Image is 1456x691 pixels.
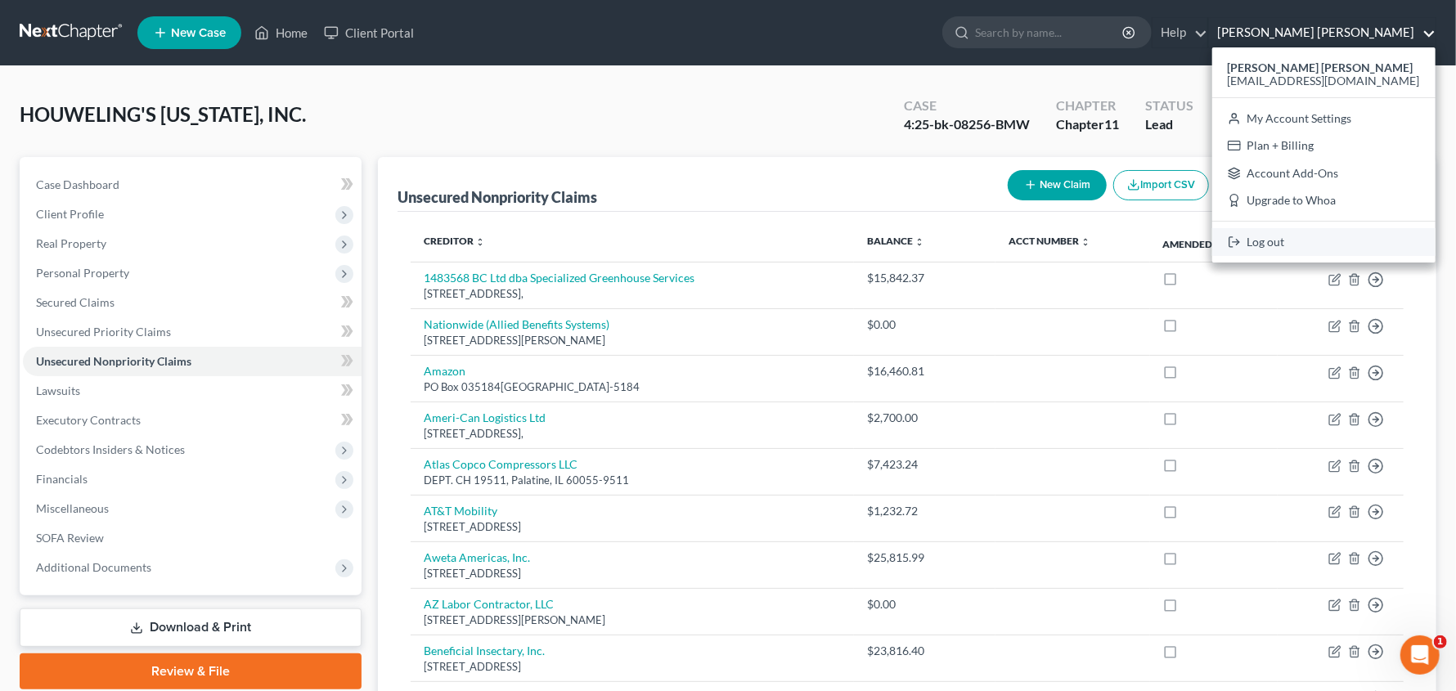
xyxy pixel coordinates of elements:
div: [STREET_ADDRESS], [424,426,841,442]
span: New Case [171,27,226,39]
span: Unsecured Nonpriority Claims [36,354,191,368]
div: [PERSON_NAME] [PERSON_NAME] [1212,47,1436,262]
span: HOUWELING'S [US_STATE], INC. [20,102,306,126]
strong: [PERSON_NAME] [PERSON_NAME] [1228,61,1413,74]
span: Secured Claims [36,295,115,309]
span: Personal Property [36,266,129,280]
span: Lawsuits [36,384,80,397]
a: Client Portal [316,18,422,47]
a: Upgrade to Whoa [1212,187,1436,215]
a: [PERSON_NAME] [PERSON_NAME] [1209,18,1436,47]
span: Client Profile [36,207,104,221]
a: Download & Print [20,608,362,647]
a: Log out [1212,228,1436,256]
a: Acct Number unfold_more [1009,235,1090,247]
button: New Claim [1008,170,1107,200]
span: [EMAIL_ADDRESS][DOMAIN_NAME] [1228,74,1420,87]
a: Atlas Copco Compressors LLC [424,457,577,471]
div: Lead [1145,115,1193,134]
a: Nationwide (Allied Benefits Systems) [424,317,609,331]
a: Beneficial Insectary, Inc. [424,644,545,657]
div: [STREET_ADDRESS][PERSON_NAME] [424,612,841,628]
a: AZ Labor Contractor, LLC [424,597,554,611]
a: AT&T Mobility [424,504,497,518]
a: Unsecured Nonpriority Claims [23,347,362,376]
div: DEPT. CH 19511, Palatine, IL 60055-9511 [424,473,841,488]
div: $23,816.40 [867,643,982,659]
i: unfold_more [475,237,485,247]
span: Miscellaneous [36,501,109,515]
div: [STREET_ADDRESS][PERSON_NAME] [424,333,841,348]
th: Amended [1150,225,1278,262]
a: Case Dashboard [23,170,362,200]
div: $25,815.99 [867,550,982,566]
a: Home [246,18,316,47]
a: Creditor unfold_more [424,235,485,247]
div: 4:25-bk-08256-BMW [904,115,1030,134]
div: $0.00 [867,596,982,612]
span: Additional Documents [36,560,151,574]
span: Case Dashboard [36,177,119,191]
a: Executory Contracts [23,406,362,435]
div: $0.00 [867,316,982,333]
a: Unsecured Priority Claims [23,317,362,347]
span: 11 [1104,116,1119,132]
div: Unsecured Nonpriority Claims [398,187,597,207]
iframe: Intercom live chat [1400,635,1440,675]
a: SOFA Review [23,523,362,553]
span: Real Property [36,236,106,250]
i: unfold_more [1081,237,1090,247]
a: Amazon [424,364,465,378]
button: Import CSV [1113,170,1209,200]
span: Codebtors Insiders & Notices [36,442,185,456]
div: [STREET_ADDRESS] [424,519,841,535]
span: SOFA Review [36,531,104,545]
div: $1,232.72 [867,503,982,519]
span: Financials [36,472,88,486]
input: Search by name... [975,17,1125,47]
a: Plan + Billing [1212,132,1436,159]
a: My Account Settings [1212,105,1436,132]
span: Unsecured Priority Claims [36,325,171,339]
div: Chapter [1056,115,1119,134]
div: $16,460.81 [867,363,982,379]
div: $15,842.37 [867,270,982,286]
div: $7,423.24 [867,456,982,473]
div: [STREET_ADDRESS], [424,286,841,302]
a: Balance unfold_more [867,235,924,247]
a: Secured Claims [23,288,362,317]
div: PO Box 035184[GEOGRAPHIC_DATA]-5184 [424,379,841,395]
div: [STREET_ADDRESS] [424,566,841,581]
div: Chapter [1056,96,1119,115]
a: Help [1153,18,1207,47]
div: [STREET_ADDRESS] [424,659,841,675]
a: Account Add-Ons [1212,159,1436,187]
a: Aweta Americas, Inc. [424,550,530,564]
div: Case [904,96,1030,115]
a: 1483568 BC Ltd dba Specialized Greenhouse Services [424,271,694,285]
i: unfold_more [914,237,924,247]
span: Executory Contracts [36,413,141,427]
a: Ameri-Can Logistics Ltd [424,411,546,424]
div: $2,700.00 [867,410,982,426]
span: 1 [1434,635,1447,648]
div: Status [1145,96,1193,115]
a: Review & File [20,653,362,689]
a: Lawsuits [23,376,362,406]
